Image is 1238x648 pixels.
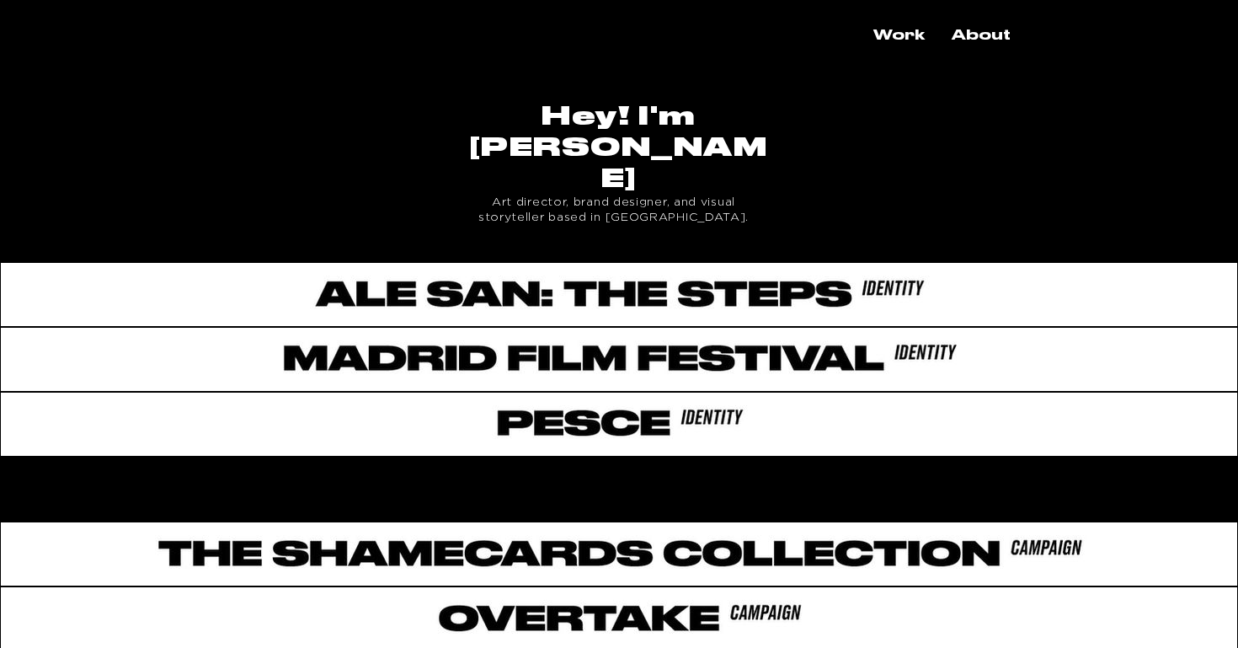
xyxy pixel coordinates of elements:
[470,104,767,191] span: Hey! I'm [PERSON_NAME]
[859,21,938,51] a: Work
[478,195,749,223] span: Art director, brand designer, and visual storyteller based in [GEOGRAPHIC_DATA].
[938,21,1023,51] a: About
[943,21,1019,51] p: About
[859,21,1023,51] nav: Site
[865,21,933,51] p: Work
